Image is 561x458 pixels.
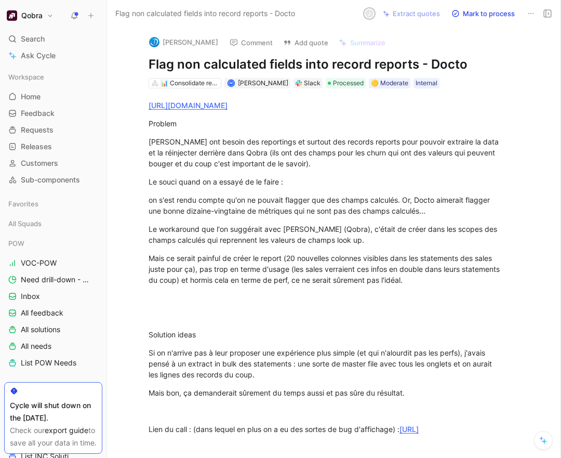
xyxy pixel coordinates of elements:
a: Requests [4,122,102,138]
div: POW [4,235,102,251]
button: logo[PERSON_NAME] [144,34,223,50]
button: Extract quotes [378,6,445,21]
button: Summarize [334,35,390,50]
span: Search [21,33,45,45]
div: 🟡 Moderate [371,78,408,88]
button: QobraQobra [4,8,56,23]
div: Processed [326,78,366,88]
div: M [228,81,234,86]
div: Mais ce serait painful de créer le report (20 nouvelles colonnes visibles dans les statements des... [149,253,502,285]
div: Check our to save all your data in time. [10,424,97,449]
a: Sub-components [4,172,102,188]
span: POW [8,238,24,248]
span: Feedback [21,108,55,119]
div: on s'est rendu compte qu'on ne pouvait flagger que des champs calculés. Or, Docto aimerait flagge... [149,194,502,216]
a: All solutions [4,322,102,337]
img: logo [149,37,159,47]
div: Le souci quand on a essayé de le faire : [149,176,502,187]
a: export guide [45,426,88,435]
span: Customers [21,158,58,168]
div: Cycle will shut down on the [DATE]. [10,399,97,424]
span: Workspace [8,72,44,82]
h1: Flag non calculated fields into record reports - Docto [149,56,502,73]
span: VOC-POW [21,258,57,268]
span: Inbox [21,291,40,302]
span: All Squads [8,218,42,229]
a: List POW Needs [4,355,102,371]
span: Summarize [350,38,385,47]
a: Inbox [4,289,102,304]
div: Workspace [4,69,102,85]
div: All Squads [4,216,102,231]
div: Slack [304,78,320,88]
div: Problem [149,118,502,129]
button: Comment [225,35,277,50]
a: VOC-POW [4,255,102,271]
div: Internal [416,78,437,88]
a: Releases [4,139,102,154]
div: All Squads [4,216,102,234]
div: Search [4,31,102,47]
span: Processed [333,78,364,88]
a: Ask Cycle [4,48,102,63]
div: Si on n'arrive pas à leur proposer une expérience plus simple (et qui n'alourdit pas les perfs), ... [149,347,502,380]
div: Favorites [4,196,102,212]
div: j [364,8,375,19]
span: All feedback [21,308,63,318]
span: List POW Needs [21,358,76,368]
span: Sub-components [21,175,80,185]
span: Home [21,91,41,102]
div: INC [4,379,102,395]
div: Mais bon, ça demanderait sûrement du temps aussi et pas sûre du résultat. [149,387,502,398]
span: [PERSON_NAME] [238,79,288,87]
a: All needs [4,338,102,354]
a: [URL] [399,425,419,434]
h1: Qobra [21,11,43,20]
div: [PERSON_NAME] ont besoin des reportings et surtout des records reports pour pouvoir extraire la d... [149,136,502,169]
img: Qobra [7,10,17,21]
div: POWVOC-POWNeed drill-down - POWInboxAll feedbackAll solutionsAll needsList POW Needs [4,235,102,371]
div: Lien du call : (dans lequel en plus on a eu des sortes de bug d'affichage) : [149,424,502,435]
div: Solution ideas [149,329,502,340]
div: Le workaround que l'on suggérait avec [PERSON_NAME] (Qobra), c'était de créer dans les scopes des... [149,224,502,245]
div: 📊 Consolidate reporting data [161,78,219,88]
span: All needs [21,341,51,351]
a: Need drill-down - POW [4,272,102,287]
span: Need drill-down - POW [21,274,89,285]
a: [URL][DOMAIN_NAME] [149,101,228,110]
span: Requests [21,125,54,135]
button: Add quote [278,35,333,50]
a: Home [4,89,102,104]
span: Flag non calculated fields into record reports - Docto [115,7,295,20]
span: All solutions [21,324,60,335]
span: Releases [21,141,52,152]
a: All feedback [4,305,102,321]
span: Favorites [8,199,38,209]
a: Customers [4,155,102,171]
a: Feedback [4,106,102,121]
button: Mark to process [447,6,519,21]
span: Ask Cycle [21,49,56,62]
